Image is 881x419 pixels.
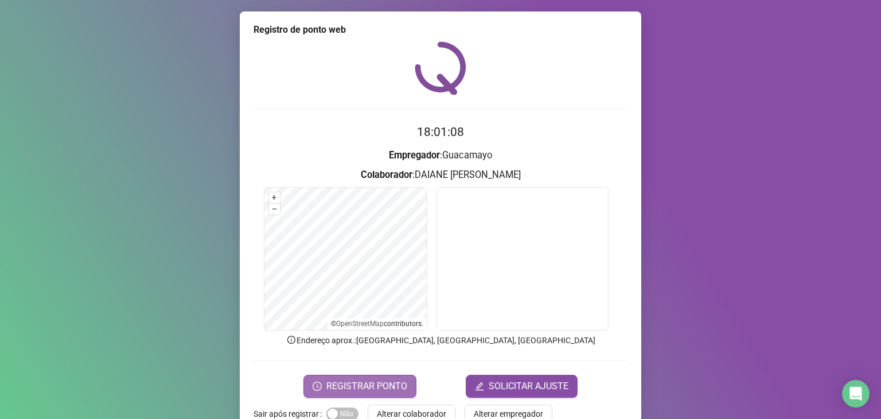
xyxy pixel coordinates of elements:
span: SOLICITAR AJUSTE [489,379,568,393]
img: QRPoint [415,41,466,95]
span: clock-circle [313,382,322,391]
button: + [269,192,280,203]
h3: : Guacamayo [254,148,627,163]
strong: Empregador [389,150,440,161]
button: editSOLICITAR AJUSTE [466,375,578,398]
div: Open Intercom Messenger [842,380,870,408]
div: Registro de ponto web [254,23,627,37]
p: Endereço aprox. : [GEOGRAPHIC_DATA], [GEOGRAPHIC_DATA], [GEOGRAPHIC_DATA] [254,334,627,347]
button: – [269,204,280,215]
span: REGISTRAR PONTO [326,379,407,393]
strong: Colaborador [361,169,412,180]
span: info-circle [286,335,297,345]
li: © contributors. [331,320,423,328]
span: edit [475,382,484,391]
button: REGISTRAR PONTO [303,375,416,398]
a: OpenStreetMap [336,320,384,328]
h3: : DAIANE [PERSON_NAME] [254,168,627,183]
time: 18:01:08 [417,125,464,139]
